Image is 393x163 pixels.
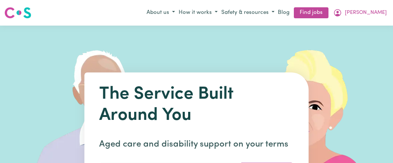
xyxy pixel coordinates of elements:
[345,9,387,17] span: [PERSON_NAME]
[331,7,389,19] button: My Account
[219,7,276,19] button: Safety & resources
[294,7,328,19] a: Find jobs
[99,138,294,151] p: Aged care and disability support on your terms
[145,7,177,19] button: About us
[99,84,294,126] h1: The Service Built Around You
[276,7,291,19] a: Blog
[4,4,31,21] a: Careseekers logo
[177,7,219,19] button: How it works
[4,6,31,19] img: Careseekers logo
